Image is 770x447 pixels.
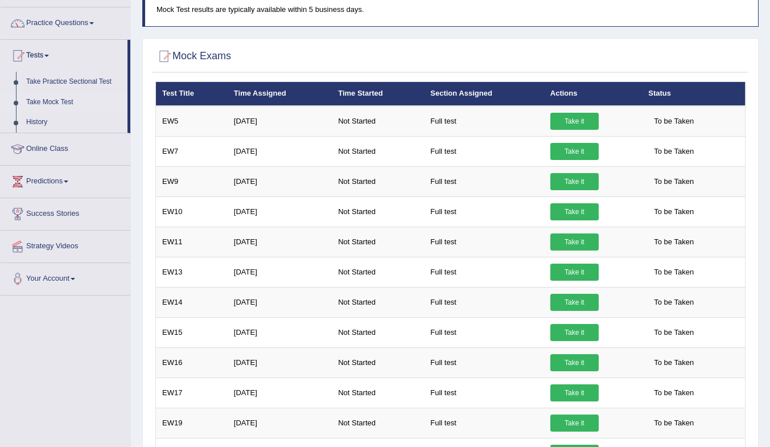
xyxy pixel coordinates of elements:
[155,48,231,65] h2: Mock Exams
[332,287,424,317] td: Not Started
[648,415,699,432] span: To be Taken
[424,378,544,408] td: Full test
[21,72,127,92] a: Take Practice Sectional Test
[424,106,544,137] td: Full test
[424,408,544,438] td: Full test
[156,106,228,137] td: EW5
[648,264,699,281] span: To be Taken
[228,287,332,317] td: [DATE]
[1,198,130,227] a: Success Stories
[550,384,599,401] a: Take it
[1,166,130,194] a: Predictions
[550,203,599,220] a: Take it
[648,324,699,341] span: To be Taken
[156,347,228,378] td: EW16
[228,378,332,408] td: [DATE]
[648,233,699,251] span: To be Taken
[156,196,228,227] td: EW10
[642,82,745,106] th: Status
[550,173,599,190] a: Take it
[228,227,332,257] td: [DATE]
[648,294,699,311] span: To be Taken
[156,257,228,287] td: EW13
[228,408,332,438] td: [DATE]
[424,257,544,287] td: Full test
[424,166,544,196] td: Full test
[424,347,544,378] td: Full test
[648,143,699,160] span: To be Taken
[332,196,424,227] td: Not Started
[228,106,332,137] td: [DATE]
[1,40,127,68] a: Tests
[424,227,544,257] td: Full test
[424,82,544,106] th: Section Assigned
[648,173,699,190] span: To be Taken
[228,136,332,166] td: [DATE]
[228,82,332,106] th: Time Assigned
[332,347,424,378] td: Not Started
[648,113,699,130] span: To be Taken
[156,166,228,196] td: EW9
[156,136,228,166] td: EW7
[21,112,127,133] a: History
[550,264,599,281] a: Take it
[424,196,544,227] td: Full test
[332,317,424,347] td: Not Started
[21,92,127,113] a: Take Mock Test
[424,317,544,347] td: Full test
[424,287,544,317] td: Full test
[156,287,228,317] td: EW14
[156,82,228,106] th: Test Title
[648,384,699,401] span: To be Taken
[332,408,424,438] td: Not Started
[424,136,544,166] td: Full test
[332,257,424,287] td: Not Started
[156,227,228,257] td: EW11
[550,143,599,160] a: Take it
[648,203,699,220] span: To be Taken
[228,347,332,378] td: [DATE]
[1,231,130,259] a: Strategy Videos
[228,257,332,287] td: [DATE]
[156,378,228,408] td: EW17
[332,378,424,408] td: Not Started
[228,196,332,227] td: [DATE]
[550,415,599,432] a: Take it
[550,324,599,341] a: Take it
[1,133,130,162] a: Online Class
[550,294,599,311] a: Take it
[1,263,130,292] a: Your Account
[332,136,424,166] td: Not Started
[550,354,599,371] a: Take it
[156,408,228,438] td: EW19
[1,7,130,36] a: Practice Questions
[228,166,332,196] td: [DATE]
[156,317,228,347] td: EW15
[157,4,747,15] p: Mock Test results are typically available within 5 business days.
[332,166,424,196] td: Not Started
[544,82,642,106] th: Actions
[550,233,599,251] a: Take it
[550,113,599,130] a: Take it
[648,354,699,371] span: To be Taken
[228,317,332,347] td: [DATE]
[332,227,424,257] td: Not Started
[332,82,424,106] th: Time Started
[332,106,424,137] td: Not Started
